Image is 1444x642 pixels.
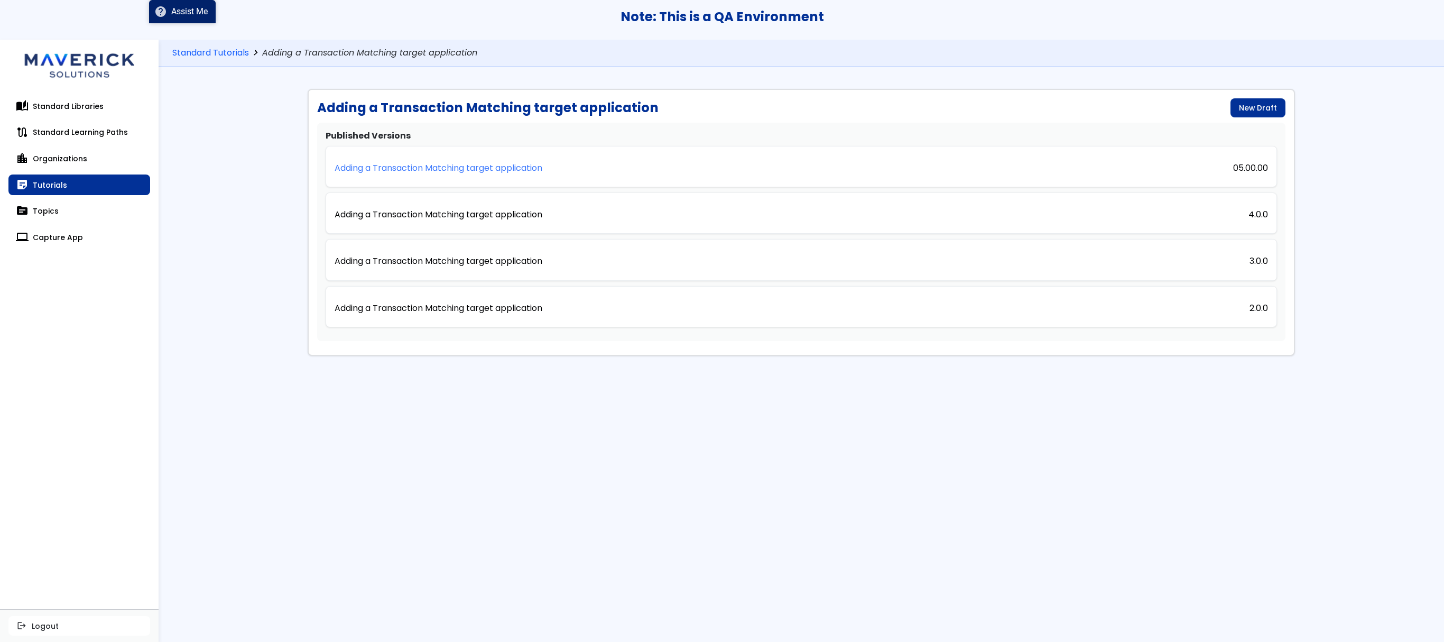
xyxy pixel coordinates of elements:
p: Adding a Transaction Matching target application [335,210,542,219]
a: Standard Tutorials [172,48,249,58]
span: chevron_right [249,48,262,58]
span: Adding a Transaction Matching target application [262,48,479,58]
h1: Adding a Transaction Matching target application [317,100,659,115]
span: topic [17,206,27,216]
p: Adding a Transaction Matching target application [335,304,542,313]
a: auto_storiesStandard Libraries [8,96,150,117]
span: sticky_note_2 [17,180,27,190]
span: logout [17,621,26,630]
p: Adding a Transaction Matching target application [335,163,542,173]
a: Adding a Transaction Matching target application [335,155,542,178]
p: 2.0.0 [1249,304,1268,313]
a: Adding a Transaction Matching target application [335,201,542,225]
button: logoutLogout [8,616,150,635]
span: auto_stories [17,101,27,112]
h2: Published Versions [326,131,1277,141]
a: location_cityOrganizations [8,148,150,169]
img: logo.svg [16,40,143,87]
p: 4.0.0 [1248,210,1268,219]
a: topicTopics [8,200,150,222]
a: Adding a Transaction Matching target application [335,248,542,271]
span: route [17,127,27,137]
p: 3.0.0 [1249,256,1268,266]
a: computerCapture App [8,227,150,248]
span: location_city [17,153,27,164]
span: Assist Me [171,6,208,17]
span: computer [17,232,27,243]
p: Adding a Transaction Matching target application [335,256,542,266]
a: sticky_note_2Tutorials [8,175,150,196]
a: Adding a Transaction Matching target application [335,295,542,318]
a: routeStandard Learning Paths [8,122,150,143]
a: New Draft [1230,98,1285,117]
p: 05.00.00 [1233,163,1268,173]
